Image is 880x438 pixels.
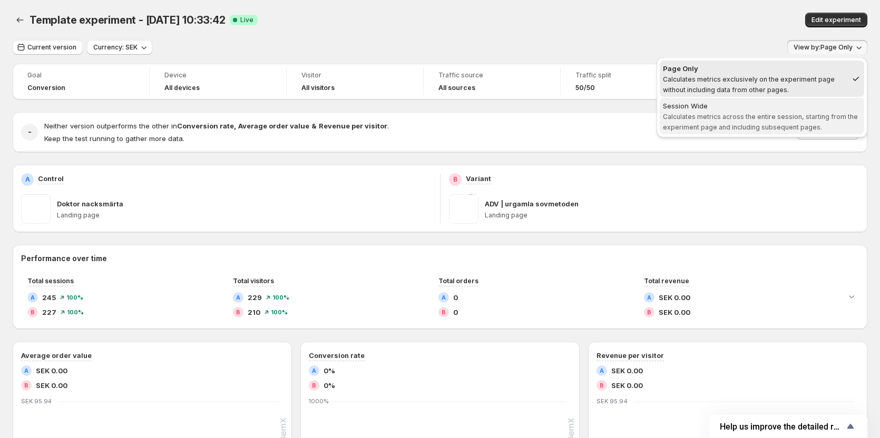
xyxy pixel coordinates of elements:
div: Session Wide [663,101,861,111]
span: SEK 0.00 [659,292,690,303]
span: 100 % [272,294,289,301]
span: Total sessions [27,277,74,285]
h4: All sources [438,84,475,92]
span: Help us improve the detailed report for A/B campaigns [720,422,844,432]
strong: Revenue per visitor [319,122,387,130]
strong: & [311,122,317,130]
span: Visitor [301,71,408,79]
a: GoalConversion [27,70,134,93]
span: Keep the test running to gather more data. [44,134,184,143]
button: Show survey - Help us improve the detailed report for A/B campaigns [720,420,857,433]
strong: Average order value [238,122,309,130]
a: DeviceAll devices [164,70,271,93]
a: VisitorAll visitors [301,70,408,93]
img: ADV | urgamla sovmetoden [449,194,478,224]
h2: A [442,294,446,301]
h2: A [647,294,651,301]
span: 210 [248,307,260,317]
h2: A [24,367,28,374]
a: Traffic sourceAll sources [438,70,545,93]
span: Edit experiment [811,16,861,24]
p: Landing page [485,211,859,220]
span: 100 % [66,294,83,301]
h4: All devices [164,84,200,92]
span: Calculates metrics across the entire session, starting from the experiment page and including sub... [663,113,858,131]
h2: Performance over time [21,253,859,264]
span: Live [240,16,253,24]
h3: Average order value [21,350,92,361]
span: 227 [42,307,56,317]
h2: B [236,309,240,315]
span: SEK 0.00 [36,365,67,376]
img: Doktor nacksmärta [21,194,51,224]
h2: B [442,309,446,315]
h2: B [453,175,457,184]
button: View by:Page Only [787,40,867,55]
h2: B [24,382,28,389]
h2: A [236,294,240,301]
p: Variant [466,173,491,184]
span: 0% [324,365,335,376]
h2: A [600,367,604,374]
span: Currency: SEK [93,43,138,52]
p: Landing page [57,211,432,220]
h4: All visitors [301,84,335,92]
span: Template experiment - [DATE] 10:33:42 [30,14,226,26]
span: Total orders [438,277,478,285]
button: Current version [13,40,83,55]
a: Traffic split50/50 [575,70,682,93]
h3: Conversion rate [309,350,365,361]
button: Back [13,13,27,27]
span: Traffic source [438,71,545,79]
span: SEK 0.00 [611,365,643,376]
h2: A [25,175,30,184]
span: SEK 0.00 [36,380,67,391]
p: Doktor nacksmärta [57,198,123,209]
span: Conversion [27,84,65,92]
span: 50/50 [575,84,595,92]
strong: , [234,122,236,130]
button: Currency: SEK [87,40,152,55]
span: Current version [27,43,76,52]
span: View by: Page Only [794,43,853,52]
span: Traffic split [575,71,682,79]
h2: B [312,382,316,389]
span: Goal [27,71,134,79]
h2: B [647,309,651,315]
span: 100 % [271,309,288,315]
button: Expand chart [844,289,859,304]
text: SEK 95.94 [21,397,52,405]
span: 0 [453,307,458,317]
span: SEK 0.00 [659,307,690,317]
span: SEK 0.00 [611,380,643,391]
div: Page Only [663,63,847,74]
span: Total revenue [644,277,689,285]
button: Edit experiment [805,13,867,27]
h2: B [31,309,35,315]
span: Calculates metrics exclusively on the experiment page without including data from other pages. [663,75,835,94]
span: Total visitors [233,277,274,285]
p: Control [38,173,64,184]
h2: B [600,382,604,389]
p: ADV | urgamla sovmetoden [485,198,579,209]
h3: Revenue per visitor [597,350,664,361]
span: 229 [248,292,262,303]
text: SEK 95.94 [597,397,628,405]
span: Neither version outperforms the other in . [44,122,389,130]
h2: A [31,294,35,301]
strong: Conversion rate [177,122,234,130]
span: 0% [324,380,335,391]
span: Device [164,71,271,79]
span: 100 % [67,309,84,315]
span: 245 [42,292,56,303]
span: 0 [453,292,458,303]
h2: - [28,127,32,137]
text: 1000% [309,397,329,405]
h2: A [312,367,316,374]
